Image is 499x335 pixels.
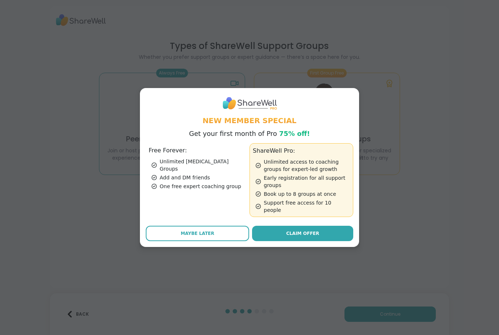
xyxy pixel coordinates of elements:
img: ShareWell Logo [222,94,277,113]
div: Early registration for all support groups [256,174,350,189]
div: One free expert coaching group [152,183,247,190]
div: Add and DM friends [152,174,247,181]
button: Maybe Later [146,226,249,241]
span: 75% off! [279,130,310,137]
span: Maybe Later [181,230,214,237]
h1: New Member Special [146,115,353,126]
span: Claim Offer [286,230,319,237]
a: Claim Offer [252,226,353,241]
div: Unlimited access to coaching groups for expert-led growth [256,158,350,173]
h3: Free Forever: [149,146,247,155]
div: Support free access for 10 people [256,199,350,214]
div: Unlimited [MEDICAL_DATA] Groups [152,158,247,172]
h3: ShareWell Pro: [253,146,350,155]
div: Book up to 8 groups at once [256,190,350,198]
p: Get your first month of Pro [189,129,310,139]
